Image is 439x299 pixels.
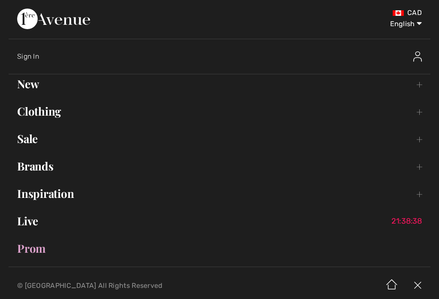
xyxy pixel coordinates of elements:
[9,129,430,148] a: Sale
[405,272,430,299] img: X
[17,52,39,60] span: Sign In
[9,239,430,258] a: Prom
[9,75,430,93] a: New
[9,157,430,176] a: Brands
[9,102,430,121] a: Clothing
[391,217,426,225] span: 21:38:38
[17,9,90,29] img: 1ère Avenue
[17,43,430,70] a: Sign InSign In
[20,6,38,14] span: Chat
[413,51,422,62] img: Sign In
[259,9,422,17] div: CAD
[379,272,405,299] img: Home
[9,184,430,203] a: Inspiration
[17,283,258,289] p: © [GEOGRAPHIC_DATA] All Rights Reserved
[9,212,430,230] a: Live21:38:38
